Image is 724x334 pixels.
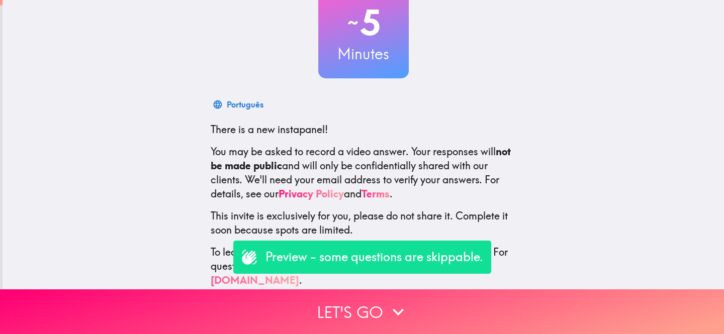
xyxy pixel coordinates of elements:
p: To learn more about Instapanel, check out . For questions or help, email us at . [211,245,516,287]
p: You may be asked to record a video answer. Your responses will and will only be confidentially sh... [211,145,516,201]
a: [EMAIL_ADDRESS][DOMAIN_NAME] [211,260,431,286]
h3: Minutes [318,43,409,64]
span: ~ [346,8,360,38]
span: There is a new instapanel! [211,123,328,136]
p: Preview - some questions are skippable. [265,249,483,266]
button: Português [211,94,267,115]
a: Privacy Policy [279,187,344,200]
div: Português [227,97,263,112]
h2: 5 [318,2,409,43]
b: not be made public [211,145,511,172]
p: This invite is exclusively for you, please do not share it. Complete it soon because spots are li... [211,209,516,237]
a: Terms [361,187,390,200]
